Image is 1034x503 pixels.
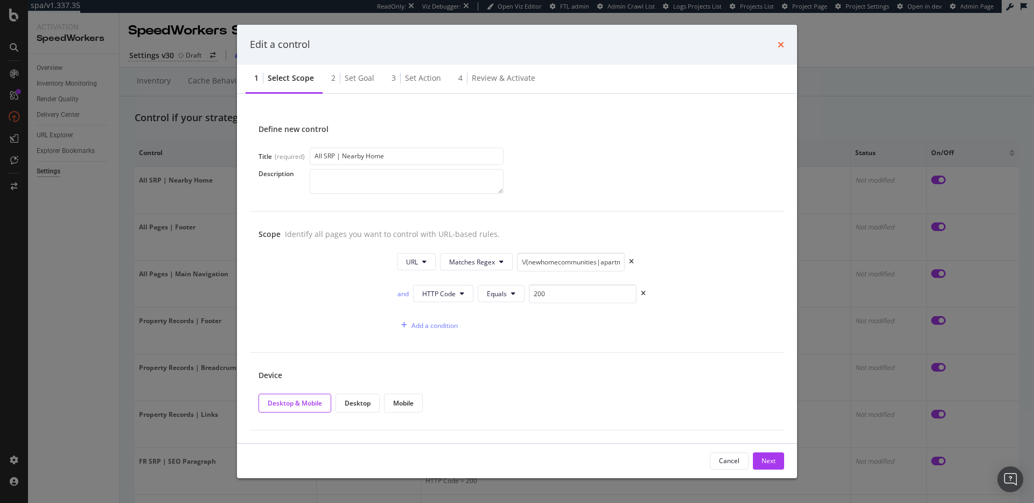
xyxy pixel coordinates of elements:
div: Identify all pages you want to control with URL-based rules. [285,229,500,239]
div: and [397,289,409,298]
button: Cancel [710,452,749,470]
div: Define new control [258,124,775,135]
button: Equals [478,285,525,302]
button: Next [753,452,784,470]
div: modal [237,25,797,478]
div: Open Intercom Messenger [997,466,1023,492]
div: Desktop & Mobile [268,399,322,408]
button: Add a condition [397,317,458,334]
div: Set goal [345,73,374,83]
div: Next [761,456,775,465]
div: Description [258,169,310,178]
div: Review & Activate [472,73,535,83]
span: Equals [487,289,507,298]
div: times [629,259,634,265]
div: 2 [331,73,336,83]
div: Mobile [393,399,414,408]
div: Desktop [345,399,371,408]
div: times [778,38,784,52]
div: Add a condition [411,321,458,330]
span: HTTP Code [422,289,456,298]
span: URL [406,257,418,267]
div: Title [258,152,272,161]
div: (required) [275,152,305,161]
div: times [641,290,646,297]
div: Edit a control [250,38,310,52]
div: 4 [458,73,463,83]
div: 1 [254,73,258,83]
div: Scope [258,229,281,239]
div: Select scope [268,73,314,83]
button: HTTP Code [413,285,473,302]
div: 3 [392,73,396,83]
div: Set action [405,73,441,83]
div: Device [258,370,775,381]
button: URL [397,253,436,270]
span: Matches Regex [449,257,495,267]
button: Matches Regex [440,253,513,270]
div: Cancel [719,456,739,465]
